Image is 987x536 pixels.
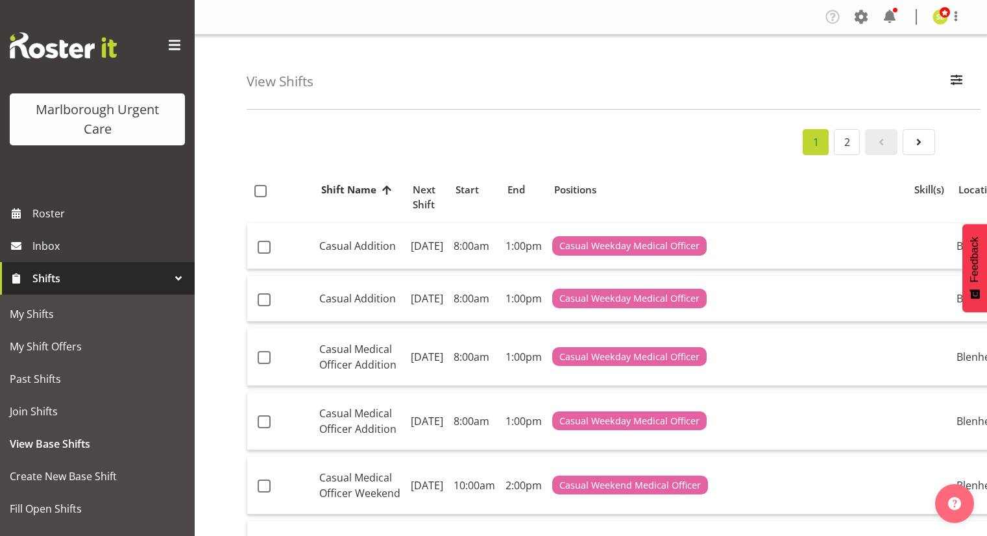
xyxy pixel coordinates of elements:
[559,291,700,306] span: Casual Weekday Medical Officer
[559,478,701,493] span: Casual Weekend Medical Officer
[10,337,185,356] span: My Shift Offers
[314,393,406,450] td: Casual Medical Officer Addition
[500,276,547,322] td: 1:00pm
[23,100,172,139] div: Marlborough Urgent Care
[3,298,191,330] a: My Shifts
[3,428,191,460] a: View Base Shifts
[406,457,448,515] td: [DATE]
[406,276,448,322] td: [DATE]
[962,224,987,312] button: Feedback - Show survey
[3,395,191,428] a: Join Shifts
[10,434,185,454] span: View Base Shifts
[448,328,500,386] td: 8:00am
[413,182,441,212] span: Next Shift
[32,269,169,288] span: Shifts
[500,393,547,450] td: 1:00pm
[448,393,500,450] td: 8:00am
[10,467,185,486] span: Create New Base Shift
[3,363,191,395] a: Past Shifts
[10,304,185,324] span: My Shifts
[507,182,525,197] span: End
[10,402,185,421] span: Join Shifts
[559,239,700,253] span: Casual Weekday Medical Officer
[3,460,191,493] a: Create New Base Shift
[314,276,406,322] td: Casual Addition
[32,204,188,223] span: Roster
[448,457,500,515] td: 10:00am
[3,493,191,525] a: Fill Open Shifts
[406,393,448,450] td: [DATE]
[32,236,188,256] span: Inbox
[456,182,479,197] span: Start
[406,223,448,269] td: [DATE]
[321,182,376,197] span: Shift Name
[247,74,313,89] h4: View Shifts
[914,182,944,197] span: Skill(s)
[932,9,948,25] img: sarah-edwards11800.jpg
[559,350,700,364] span: Casual Weekday Medical Officer
[448,223,500,269] td: 8:00am
[10,32,117,58] img: Rosterit website logo
[559,414,700,428] span: Casual Weekday Medical Officer
[554,182,596,197] span: Positions
[500,457,547,515] td: 2:00pm
[314,223,406,269] td: Casual Addition
[314,457,406,515] td: Casual Medical Officer Weekend
[3,330,191,363] a: My Shift Offers
[969,237,981,282] span: Feedback
[314,328,406,386] td: Casual Medical Officer Addition
[500,223,547,269] td: 1:00pm
[10,499,185,518] span: Fill Open Shifts
[406,328,448,386] td: [DATE]
[943,67,970,96] button: Filter Employees
[834,129,860,155] a: 2
[448,276,500,322] td: 8:00am
[10,369,185,389] span: Past Shifts
[500,328,547,386] td: 1:00pm
[948,497,961,510] img: help-xxl-2.png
